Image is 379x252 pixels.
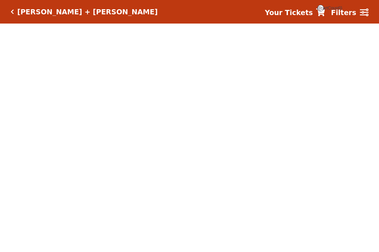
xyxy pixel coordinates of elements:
[265,7,325,18] a: Your Tickets {{cartCount}}
[331,7,368,18] a: Filters
[11,9,14,14] a: Click here to go back to filters
[317,5,324,11] span: {{cartCount}}
[265,8,313,17] strong: Your Tickets
[331,8,356,17] strong: Filters
[17,8,158,16] h5: [PERSON_NAME] + [PERSON_NAME]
